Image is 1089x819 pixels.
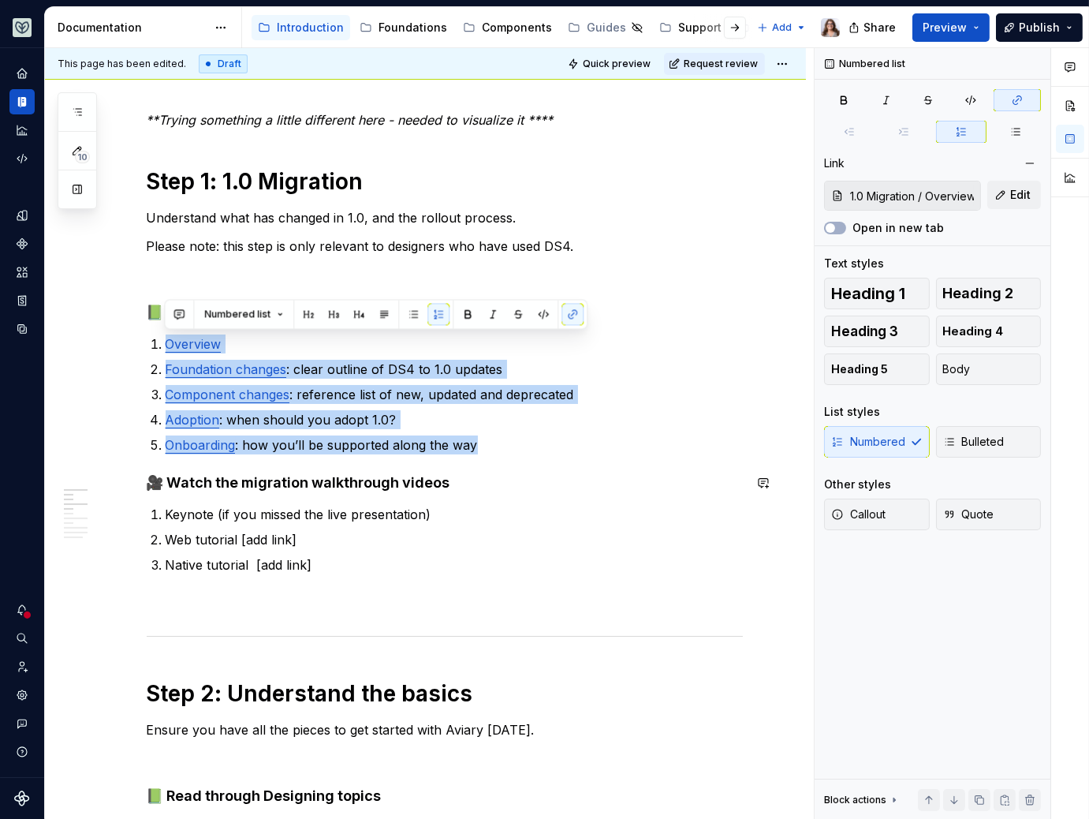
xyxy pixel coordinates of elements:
[9,231,35,256] a: Components
[166,436,743,454] p: : how you’ll be supported along the way
[831,507,886,522] span: Callout
[587,20,626,36] div: Guides
[75,151,90,163] span: 10
[936,426,1042,458] button: Bulleted
[936,278,1042,309] button: Heading 2
[863,20,896,36] span: Share
[353,15,453,40] a: Foundations
[943,323,1004,339] span: Heading 4
[166,555,743,574] p: Native tutorial [add link]
[166,336,222,352] a: Overview
[943,286,1014,301] span: Heading 2
[457,15,558,40] a: Components
[9,260,35,285] a: Assets
[166,412,220,428] a: Adoption
[147,237,743,256] p: Please note: this step is only relevant to designers who have used DS4.
[824,404,880,420] div: List styles
[166,530,743,549] p: Web tutorial [add link]
[9,89,35,114] a: Documentation
[852,220,944,236] label: Open in new tab
[824,353,930,385] button: Heading 5
[831,286,905,301] span: Heading 1
[996,13,1083,42] button: Publish
[9,316,35,342] a: Data sources
[58,20,207,36] div: Documentation
[482,20,552,36] div: Components
[684,58,758,70] span: Request review
[943,434,1005,450] span: Bulleted
[653,15,728,40] a: Support
[197,303,290,325] button: Numbered list
[563,53,658,75] button: Quick preview
[824,499,930,530] button: Callout
[9,61,35,86] a: Home
[752,17,811,39] button: Add
[204,308,270,320] span: Numbered list
[923,20,967,36] span: Preview
[166,505,743,524] p: Keynote (if you missed the live presentation)
[664,53,765,75] button: Request review
[583,58,651,70] span: Quick preview
[824,477,891,492] div: Other styles
[824,155,845,171] div: Link
[147,679,743,708] h1: Step 2: Understand the basics
[936,316,1042,347] button: Heading 4
[147,303,743,322] h4: 📗 Read through the 1.0 Migration material
[166,410,743,429] p: : when should you adopt 1.0?
[13,18,32,37] img: 256e2c79-9abd-4d59-8978-03feab5a3943.png
[1010,187,1031,203] span: Edit
[561,15,650,40] a: Guides
[831,361,888,377] span: Heading 5
[166,437,236,453] a: Onboarding
[824,256,884,271] div: Text styles
[9,626,35,651] div: Search ⌘K
[824,789,901,811] div: Block actions
[9,288,35,313] a: Storybook stories
[9,682,35,708] div: Settings
[166,385,743,404] p: : reference list of new, updated and deprecated
[147,112,554,128] em: **Trying something a little different here - needed to visualize it ****
[9,203,35,228] a: Design tokens
[821,18,840,37] img: Brittany Hogg
[912,13,990,42] button: Preview
[147,720,743,739] p: Ensure you have all the pieces to get started with Aviary [DATE].
[824,278,930,309] button: Heading 1
[166,361,287,377] a: Foundation changes
[166,360,743,379] p: : clear outline of DS4 to 1.0 updates
[58,58,186,70] span: This page has been edited.
[824,316,930,347] button: Heading 3
[379,20,447,36] div: Foundations
[14,791,30,806] svg: Supernova Logo
[9,118,35,143] a: Analytics
[987,181,1041,209] button: Edit
[943,507,994,522] span: Quote
[252,12,749,43] div: Page tree
[147,473,743,492] h4: 🎥 Watch the migration walkthrough videos
[824,794,886,806] div: Block actions
[9,711,35,736] button: Contact support
[772,21,792,34] span: Add
[277,20,344,36] div: Introduction
[9,654,35,679] a: Invite team
[166,387,290,402] a: Component changes
[147,787,743,806] h4: 📗 Read through Designing topics
[831,323,898,339] span: Heading 3
[841,13,906,42] button: Share
[9,146,35,171] a: Code automation
[936,499,1042,530] button: Quote
[936,353,1042,385] button: Body
[147,208,743,227] p: Understand what has changed in 1.0, and the rollout process.
[9,597,35,623] button: Notifications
